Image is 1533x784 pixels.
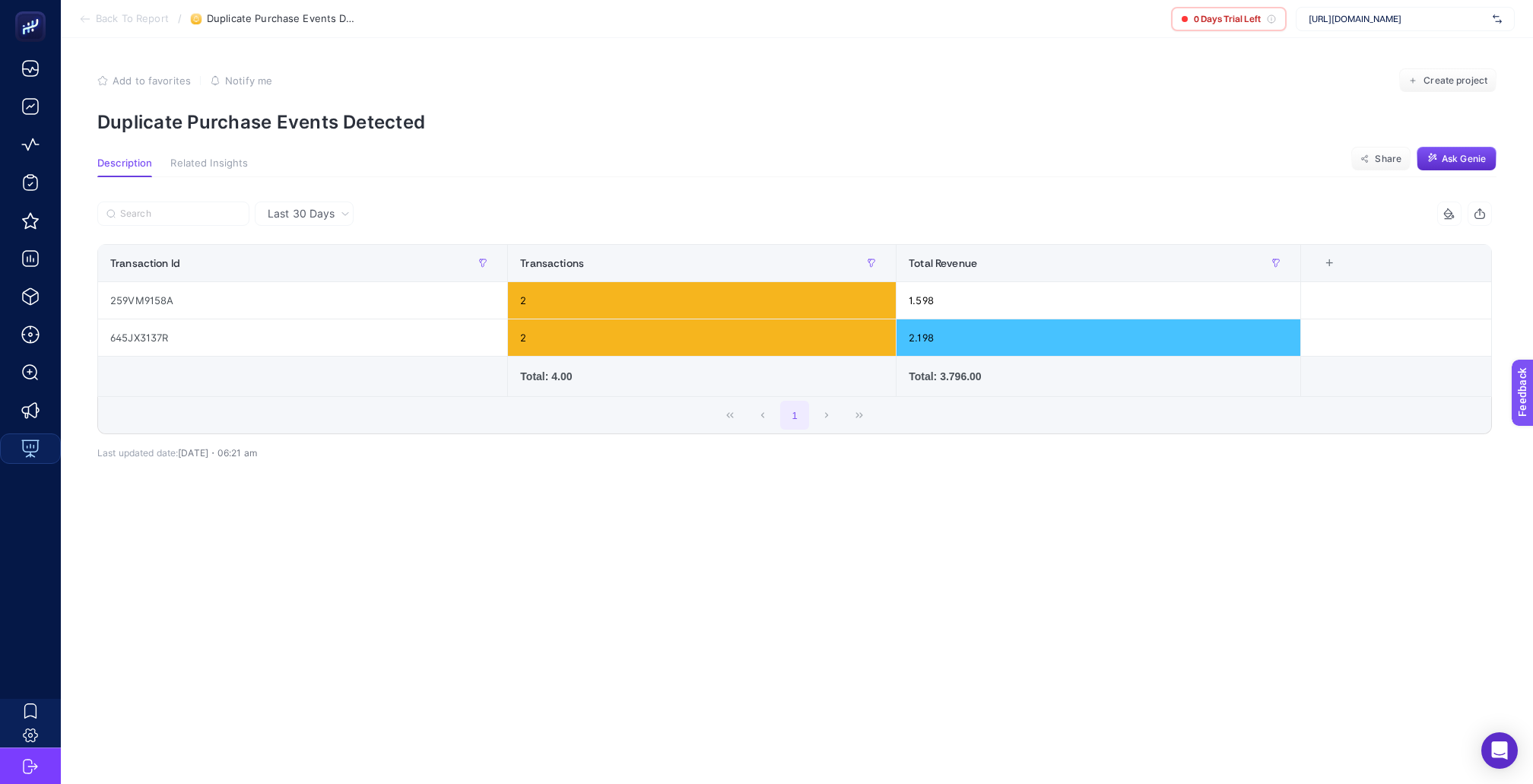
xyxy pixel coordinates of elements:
[780,401,809,430] button: 1
[210,75,272,87] button: Notify me
[120,208,240,220] input: Search
[909,369,1288,384] div: Total: 3.796.00
[97,157,152,177] button: Description
[97,157,152,170] span: Description
[1442,153,1486,165] span: Ask Genie
[1309,13,1487,25] span: [URL][DOMAIN_NAME]
[9,5,58,17] span: Feedback
[268,206,335,221] span: Last 30 Days
[1399,68,1496,93] button: Create project
[1194,13,1261,25] span: 0 Days Trial Left
[1493,11,1502,27] img: svg%3e
[113,75,191,87] span: Add to favorites
[170,157,248,177] button: Related Insights
[97,226,1492,459] div: Last 30 Days
[97,447,178,459] span: Last updated date:
[225,75,272,87] span: Notify me
[97,75,191,87] button: Add to favorites
[1423,75,1487,87] span: Create project
[98,319,507,356] div: 645JX3137R
[520,257,584,269] span: Transactions
[178,12,182,24] span: /
[1417,147,1496,171] button: Ask Genie
[520,369,884,384] div: Total: 4.00
[909,257,977,269] span: Total Revenue
[96,13,169,25] span: Back To Report
[508,319,896,356] div: 2
[1375,153,1401,165] span: Share
[110,257,180,269] span: Transaction Id
[1481,732,1518,769] div: Open Intercom Messenger
[508,282,896,319] div: 2
[897,319,1300,356] div: 2.198
[178,447,257,459] span: [DATE]・06:21 am
[1351,147,1411,171] button: Share
[897,282,1300,319] div: 1.598
[1313,257,1325,290] div: 3 items selected
[207,13,359,25] span: Duplicate Purchase Events Detected
[1315,257,1344,269] div: +
[97,111,1496,133] p: Duplicate Purchase Events Detected
[98,282,507,319] div: 259VM9158A
[170,157,248,170] span: Related Insights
